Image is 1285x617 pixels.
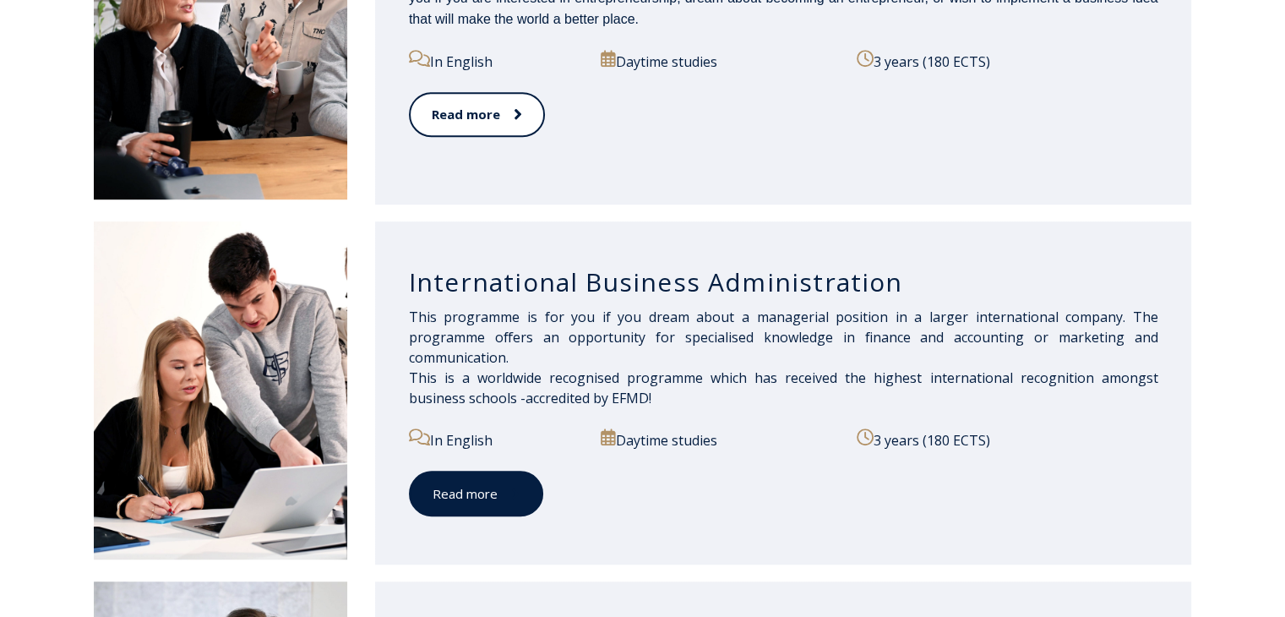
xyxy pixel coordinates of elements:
p: In English [409,429,582,450]
img: International Business Administration [94,221,347,560]
span: This programme is for you if you dream about a managerial position in a larger international comp... [409,308,1158,407]
p: Daytime studies [601,429,837,450]
p: 3 years (180 ECTS) [857,429,1157,450]
p: 3 years (180 ECTS) [857,50,1157,72]
a: accredited by EFMD [525,389,649,407]
a: Read more [409,92,545,137]
p: Daytime studies [601,50,837,72]
p: In English [409,50,582,72]
h3: International Business Administration [409,266,1158,298]
a: Read more [409,471,543,517]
